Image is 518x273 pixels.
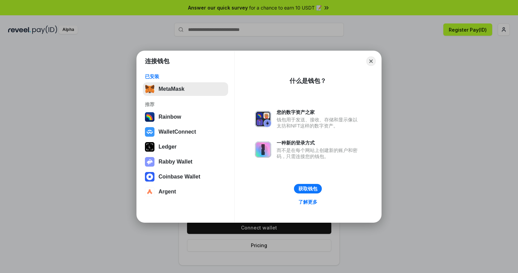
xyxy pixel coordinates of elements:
img: svg+xml,%3Csvg%20xmlns%3D%22http%3A%2F%2Fwww.w3.org%2F2000%2Fsvg%22%20fill%3D%22none%22%20viewBox... [255,141,271,158]
div: 推荐 [145,101,226,107]
div: Coinbase Wallet [159,174,200,180]
div: 什么是钱包？ [290,77,326,85]
div: Ledger [159,144,177,150]
div: MetaMask [159,86,184,92]
button: Rabby Wallet [143,155,228,169]
h1: 连接钱包 [145,57,169,65]
img: svg+xml,%3Csvg%20xmlns%3D%22http%3A%2F%2Fwww.w3.org%2F2000%2Fsvg%22%20width%3D%2228%22%20height%3... [145,142,154,152]
div: Rainbow [159,114,181,120]
img: svg+xml,%3Csvg%20xmlns%3D%22http%3A%2F%2Fwww.w3.org%2F2000%2Fsvg%22%20fill%3D%22none%22%20viewBox... [255,111,271,127]
img: svg+xml,%3Csvg%20width%3D%2228%22%20height%3D%2228%22%20viewBox%3D%220%200%2028%2028%22%20fill%3D... [145,187,154,197]
div: Rabby Wallet [159,159,192,165]
button: MetaMask [143,82,228,96]
div: Argent [159,189,176,195]
img: svg+xml,%3Csvg%20fill%3D%22none%22%20height%3D%2233%22%20viewBox%3D%220%200%2035%2033%22%20width%... [145,84,154,94]
a: 了解更多 [294,198,321,206]
img: svg+xml,%3Csvg%20width%3D%22120%22%20height%3D%22120%22%20viewBox%3D%220%200%20120%20120%22%20fil... [145,112,154,122]
button: Argent [143,185,228,199]
button: Coinbase Wallet [143,170,228,184]
div: 而不是在每个网站上创建新的账户和密码，只需连接您的钱包。 [277,147,361,159]
button: Close [366,56,376,66]
div: 一种新的登录方式 [277,140,361,146]
button: Ledger [143,140,228,154]
button: WalletConnect [143,125,228,139]
div: 您的数字资产之家 [277,109,361,115]
div: 钱包用于发送、接收、存储和显示像以太坊和NFT这样的数字资产。 [277,117,361,129]
button: Rainbow [143,110,228,124]
div: 已安装 [145,73,226,80]
img: svg+xml,%3Csvg%20width%3D%2228%22%20height%3D%2228%22%20viewBox%3D%220%200%2028%2028%22%20fill%3D... [145,127,154,137]
img: svg+xml,%3Csvg%20width%3D%2228%22%20height%3D%2228%22%20viewBox%3D%220%200%2028%2028%22%20fill%3D... [145,172,154,182]
button: 获取钱包 [294,184,322,193]
div: WalletConnect [159,129,196,135]
div: 获取钱包 [298,186,317,192]
div: 了解更多 [298,199,317,205]
img: svg+xml,%3Csvg%20xmlns%3D%22http%3A%2F%2Fwww.w3.org%2F2000%2Fsvg%22%20fill%3D%22none%22%20viewBox... [145,157,154,167]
